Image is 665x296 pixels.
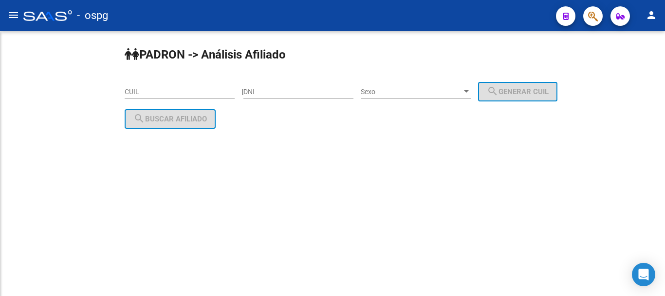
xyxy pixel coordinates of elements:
[487,87,549,96] span: Generar CUIL
[8,9,19,21] mat-icon: menu
[478,82,557,101] button: Generar CUIL
[361,88,462,96] span: Sexo
[646,9,657,21] mat-icon: person
[125,48,286,61] strong: PADRON -> Análisis Afiliado
[77,5,108,26] span: - ospg
[125,109,216,129] button: Buscar afiliado
[242,88,565,96] div: |
[632,263,655,286] div: Open Intercom Messenger
[487,85,499,97] mat-icon: search
[133,113,145,124] mat-icon: search
[133,115,207,123] span: Buscar afiliado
